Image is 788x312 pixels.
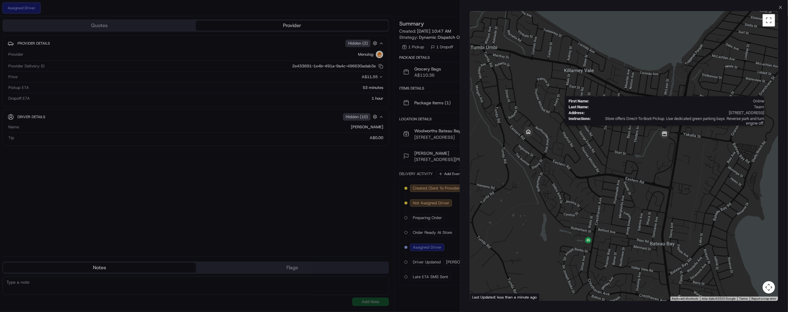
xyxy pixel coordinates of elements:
[21,133,101,139] div: Start new chat
[569,105,589,109] span: Last Name :
[470,293,540,301] div: Last Updated: less than a minute ago
[594,116,764,126] span: Store offers Direct-To-Boot Pickup. Use dedicated green parking bays. Reverse park and turn engin...
[105,135,112,142] button: Start new chat
[21,139,78,144] div: We're available if you need us!
[6,164,11,169] div: 📗
[6,133,17,144] img: 1736555255976-a54dd68f-1ca7-489b-9aae-adbdc363a1c4
[472,293,492,301] img: Google
[50,161,101,172] a: 💻API Documentation
[592,99,764,103] span: Online
[6,80,18,93] img: Nash
[569,99,589,103] span: First Name :
[12,163,47,170] span: Knowledge Base
[58,163,99,170] span: API Documentation
[672,297,698,301] button: Keyboard shortcuts
[472,293,492,301] a: Open this area in Google Maps (opens a new window)
[61,178,74,183] span: Pylon
[569,116,591,126] span: Instructions :
[43,178,74,183] a: Powered byPylon
[52,164,57,169] div: 💻
[739,297,748,300] a: Terms (opens in new tab)
[6,99,112,109] p: Welcome 👋
[16,114,111,120] input: Got a question? Start typing here...
[702,297,736,300] span: Map data ©2025 Google
[763,14,775,26] button: Toggle fullscreen view
[591,105,764,109] span: Team
[4,161,50,172] a: 📗Knowledge Base
[569,110,585,115] span: Address :
[587,110,764,115] span: [STREET_ADDRESS]
[763,281,775,294] button: Map camera controls
[752,297,776,300] a: Report a map error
